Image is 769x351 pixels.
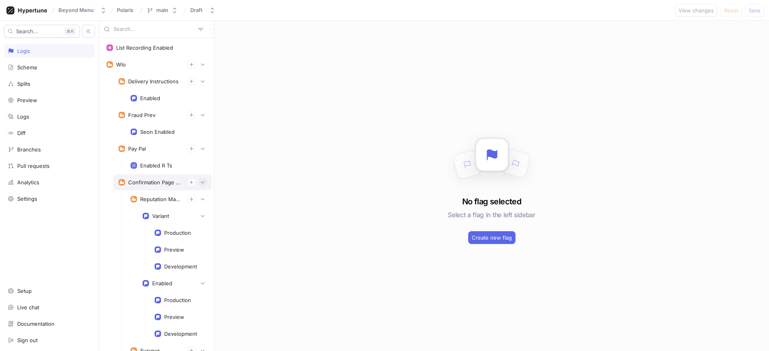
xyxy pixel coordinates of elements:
[128,179,181,186] div: Confirmation Page Experiments
[745,4,764,17] button: Save
[17,304,39,311] div: Live chat
[17,337,38,343] div: Sign out
[472,235,512,240] span: Create new flag
[17,179,39,186] div: Analytics
[17,97,37,103] div: Preview
[128,78,179,85] div: Delivery Instructions
[164,246,184,253] div: Preview
[678,8,714,13] span: View changes
[468,231,515,244] button: Create new flag
[64,27,76,35] div: K
[17,146,41,153] div: Branches
[749,8,761,13] span: Save
[4,317,95,331] a: Documentation
[164,297,191,303] div: Production
[156,7,168,14] div: main
[128,145,146,152] div: Pay Pal
[164,230,191,236] div: Production
[164,314,184,320] div: Preview
[140,196,181,202] div: Reputation Management
[17,321,54,327] div: Documentation
[113,25,195,33] input: Search...
[128,112,155,118] div: Fraud Prev
[116,61,126,68] div: Wlo
[17,113,29,120] div: Logs
[58,7,94,14] div: Beyond Menu
[164,331,197,337] div: Development
[55,4,110,17] button: Beyond Menu
[143,4,181,17] button: main
[17,130,26,136] div: Diff
[675,4,717,17] button: View changes
[152,280,172,286] div: Enabled
[117,7,133,13] span: Polaris
[16,29,38,34] span: Search...
[190,7,203,14] div: Draft
[17,48,30,54] div: Logic
[17,288,32,294] div: Setup
[17,81,30,87] div: Splits
[17,64,37,71] div: Schema
[140,129,175,135] div: Seon Enabled
[140,95,160,101] div: Enabled
[17,196,37,202] div: Settings
[17,163,50,169] div: Pull requests
[721,4,742,17] button: Reset
[724,8,738,13] span: Reset
[140,162,172,169] div: Enabled R Ts
[462,196,521,208] h3: No flag selected
[187,4,219,17] button: Draft
[164,263,197,270] div: Development
[152,213,169,219] div: Variant
[116,44,173,51] div: List Recording Enabled
[4,25,80,38] button: Search...K
[448,208,535,222] h5: Select a flag in the left sidebar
